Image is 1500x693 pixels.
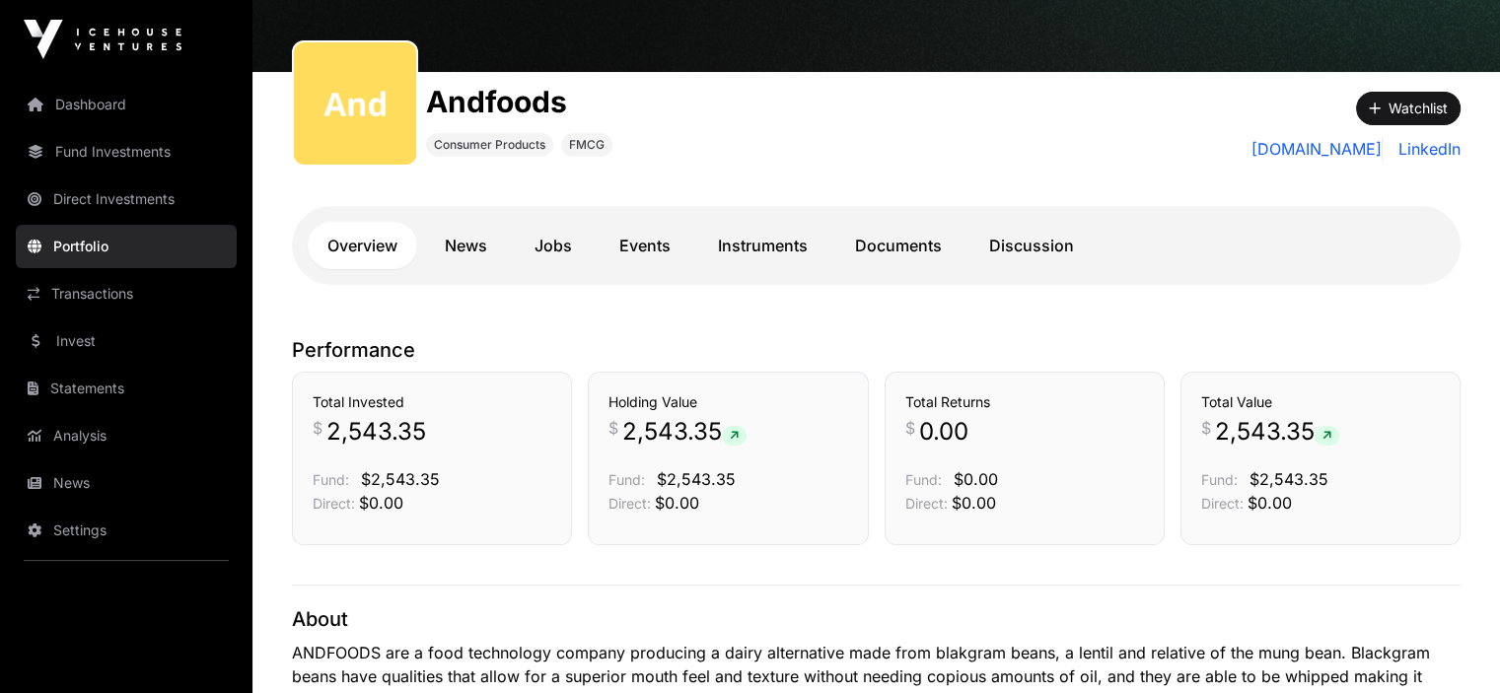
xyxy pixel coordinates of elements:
h1: Andfoods [426,84,612,119]
span: $2,543.35 [657,469,736,489]
a: LinkedIn [1391,137,1461,161]
span: Fund: [1201,471,1238,488]
span: $2,543.35 [361,469,440,489]
a: Instruments [698,222,827,269]
a: Overview [308,222,417,269]
img: Icehouse Ventures Logo [24,20,181,59]
p: Performance [292,336,1461,364]
span: $0.00 [655,493,699,513]
span: $ [905,416,915,440]
button: Watchlist [1356,92,1461,125]
span: $ [313,416,322,440]
span: $ [1201,416,1211,440]
a: News [425,222,507,269]
span: $0.00 [954,469,998,489]
img: andfoods354.png [302,50,408,157]
a: Events [600,222,690,269]
a: Invest [16,319,237,363]
h3: Total Invested [313,392,551,412]
span: $0.00 [952,493,996,513]
span: Fund: [905,471,942,488]
span: Fund: [313,471,349,488]
a: Documents [835,222,962,269]
span: Fund: [608,471,645,488]
span: 2,543.35 [326,416,426,448]
span: FMCG [569,137,605,153]
a: [DOMAIN_NAME] [1251,137,1383,161]
span: $0.00 [1248,493,1292,513]
a: Dashboard [16,83,237,126]
iframe: Chat Widget [1401,598,1500,693]
a: Statements [16,367,237,410]
a: Transactions [16,272,237,315]
a: Portfolio [16,225,237,268]
a: Direct Investments [16,177,237,221]
span: Consumer Products [434,137,545,153]
h3: Total Returns [905,392,1144,412]
h3: Holding Value [608,392,847,412]
p: About [292,605,1461,633]
h3: Total Value [1201,392,1440,412]
span: $2,543.35 [1250,469,1328,489]
span: 2,543.35 [622,416,747,448]
a: Discussion [969,222,1094,269]
nav: Tabs [308,222,1445,269]
a: Jobs [515,222,592,269]
span: Direct: [905,495,948,512]
span: Direct: [313,495,355,512]
span: $ [608,416,618,440]
span: Direct: [1201,495,1244,512]
span: Direct: [608,495,651,512]
span: $0.00 [359,493,403,513]
span: 2,543.35 [1215,416,1339,448]
a: Settings [16,509,237,552]
a: Fund Investments [16,130,237,173]
a: News [16,461,237,505]
a: Analysis [16,414,237,457]
span: 0.00 [919,416,968,448]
